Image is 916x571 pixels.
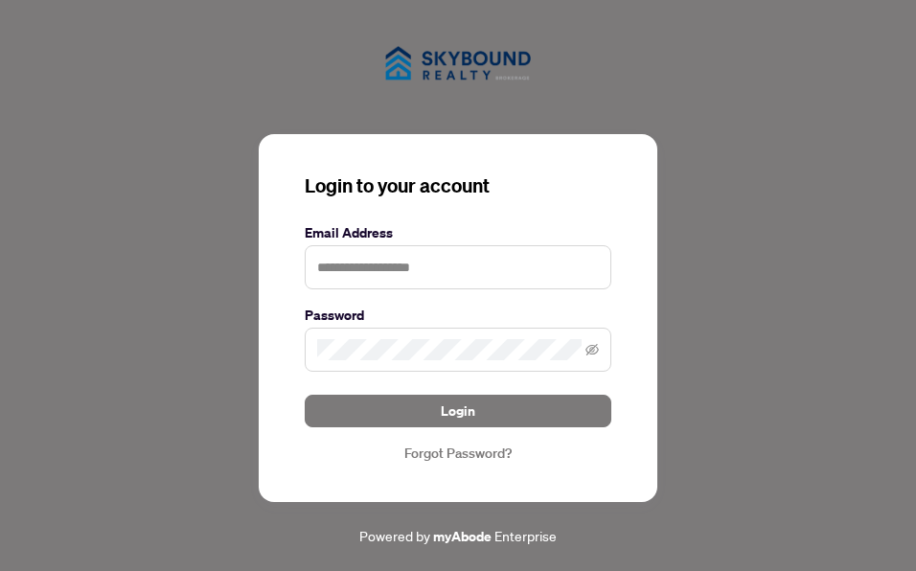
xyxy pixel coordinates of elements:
[305,172,611,199] h3: Login to your account
[433,526,492,547] a: myAbode
[305,222,611,243] label: Email Address
[585,343,599,356] span: eye-invisible
[441,396,475,426] span: Login
[494,527,557,544] span: Enterprise
[305,443,611,464] a: Forgot Password?
[359,527,430,544] span: Powered by
[362,24,554,103] img: ma-logo
[305,395,611,427] button: Login
[305,305,611,326] label: Password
